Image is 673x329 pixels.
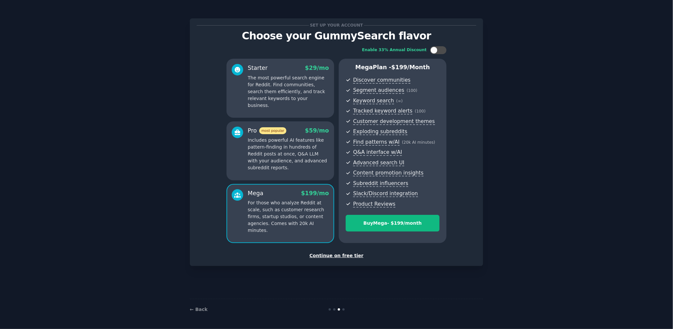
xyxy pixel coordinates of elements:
p: For those who analyze Reddit at scale, such as customer research firms, startup studios, or conte... [248,199,329,234]
span: Discover communities [353,77,410,84]
a: ← Back [190,307,208,312]
span: ( 100 ) [415,109,426,113]
span: Set up your account [309,22,364,29]
p: Includes powerful AI features like pattern-finding in hundreds of Reddit posts at once, Q&A LLM w... [248,137,329,171]
span: Slack/Discord integration [353,190,418,197]
div: Enable 33% Annual Discount [362,47,427,53]
span: Subreddit influencers [353,180,408,187]
button: BuyMega- $199/month [346,215,440,232]
span: Find patterns w/AI [353,139,400,146]
span: ( 20k AI minutes ) [402,140,435,145]
span: Advanced search UI [353,159,404,166]
p: Mega Plan - [346,63,440,72]
span: $ 199 /month [391,64,430,71]
span: Segment audiences [353,87,404,94]
span: $ 59 /mo [305,127,329,134]
div: Continue on free tier [197,252,476,259]
span: Exploding subreddits [353,128,407,135]
span: Content promotion insights [353,170,424,176]
span: Customer development themes [353,118,435,125]
p: Choose your GummySearch flavor [197,30,476,42]
span: $ 199 /mo [301,190,329,196]
div: Starter [248,64,268,72]
p: The most powerful search engine for Reddit. Find communities, search them efficiently, and track ... [248,74,329,109]
span: Product Reviews [353,201,395,208]
span: ( 100 ) [407,88,417,93]
span: $ 29 /mo [305,65,329,71]
div: Mega [248,189,264,197]
span: most popular [259,127,287,134]
span: Tracked keyword alerts [353,108,412,114]
span: Q&A interface w/AI [353,149,402,156]
div: Pro [248,127,286,135]
span: Keyword search [353,97,394,104]
span: ( ∞ ) [396,99,403,103]
div: Buy Mega - $ 199 /month [346,220,439,227]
